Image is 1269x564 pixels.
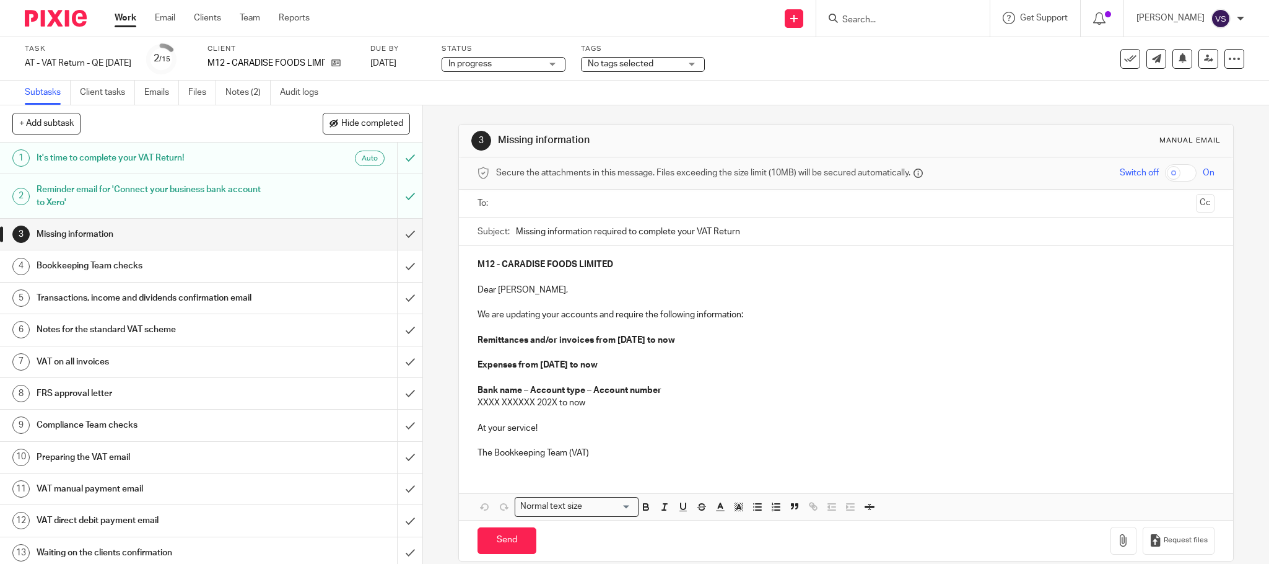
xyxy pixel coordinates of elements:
div: 3 [12,226,30,243]
div: Mark as done [397,346,422,377]
p: XXXX XXXXXX 202X to now [478,397,1214,409]
div: 2 [12,188,30,205]
h1: VAT manual payment email [37,480,269,498]
a: Work [115,12,136,24]
div: 12 [12,512,30,529]
label: Due by [370,44,426,54]
div: Mark as to do [397,174,422,218]
span: Secure the attachments in this message. Files exceeding the size limit (10MB) will be secured aut... [496,167,910,179]
div: 7 [12,353,30,371]
p: M12 - CARADISE FOODS LIMITED [207,57,325,69]
a: Team [240,12,260,24]
div: Mark as done [397,505,422,536]
label: To: [478,197,491,209]
h1: FRS approval letter [37,384,269,403]
strong: M12 - CARADISE FOODS LIMITED [478,260,613,269]
div: 4 [12,258,30,275]
a: Emails [144,81,179,105]
i: Files are stored in Pixie and a secure link is sent to the message recipient. [914,169,923,178]
p: The Bookkeeping Team (VAT) [478,447,1214,459]
div: Mark as done [397,474,422,505]
img: svg%3E [1211,9,1231,29]
span: On [1203,167,1214,179]
span: Normal text size [518,500,585,513]
label: Task [25,44,131,54]
h1: Transactions, income and dividends confirmation email [37,289,269,307]
a: Client tasks [80,81,135,105]
a: Reassign task [1198,49,1218,69]
h1: Missing information [37,225,269,244]
h1: Reminder email for 'Connect your business bank account to Xero' [37,180,269,212]
div: Mark as done [397,250,422,281]
span: Get Support [1020,14,1068,22]
div: 5 [12,289,30,307]
a: Clients [194,12,221,24]
h1: Notes for the standard VAT scheme [37,320,269,339]
a: Send new email to M12 - CARADISE FOODS LIMITED [1146,49,1166,69]
div: Mark as done [397,442,422,473]
strong: Remittances and/or invoices from [DATE] to now [478,336,675,345]
p: Dear [PERSON_NAME], [478,284,1214,296]
div: 1 [12,149,30,167]
div: Manual email [1159,136,1221,146]
div: Mark as done [397,410,422,441]
div: 6 [12,321,30,338]
label: Client [207,44,355,54]
input: Search [841,15,953,26]
label: Tags [581,44,705,54]
span: Hide completed [341,119,403,129]
div: 9 [12,416,30,434]
strong: Bank name – Account type – Account number [478,386,661,395]
a: Files [188,81,216,105]
a: Email [155,12,175,24]
p: [PERSON_NAME] [1136,12,1205,24]
span: No tags selected [588,59,653,68]
button: Snooze task [1172,49,1192,69]
div: Can't undo an automated email [397,143,422,174]
h1: Bookkeeping Team checks [37,257,269,275]
h1: VAT direct debit payment email [37,511,269,530]
div: Mark as done [397,314,422,345]
div: 13 [12,544,30,562]
a: Reports [279,12,310,24]
div: AT - VAT Return - QE 31-08-2025 [25,57,131,69]
div: 11 [12,480,30,498]
p: We are updating your accounts and require the following information: [478,309,1214,321]
label: Status [442,44,565,54]
h1: VAT on all invoices [37,353,269,371]
div: Mark as done [397,378,422,409]
h1: Waiting on the clients confirmation [37,544,269,562]
h1: It's time to complete your VAT Return! [37,149,269,167]
input: Search for option [587,500,631,513]
button: Request files [1143,527,1214,555]
div: 3 [471,131,491,151]
strong: Expenses from [DATE] to now [478,361,598,369]
small: /15 [159,56,170,63]
a: Audit logs [280,81,328,105]
div: Automated emails are sent as soon as the preceding subtask is completed. [355,151,385,166]
i: Open client page [331,58,341,68]
div: AT - VAT Return - QE [DATE] [25,57,131,69]
button: + Add subtask [12,113,81,134]
label: Subject: [478,226,510,238]
div: Mark as done [397,283,422,314]
p: At your service! [478,422,1214,434]
h1: Preparing the VAT email [37,448,269,467]
input: Send [478,527,536,554]
span: In progress [448,59,492,68]
h1: Compliance Team checks [37,416,269,434]
div: 2 [154,51,170,66]
h1: Missing information [498,134,873,147]
div: Search for option [515,497,639,516]
div: Mark as done [397,219,422,250]
a: Notes (2) [225,81,271,105]
div: 8 [12,385,30,402]
a: Subtasks [25,81,71,105]
span: [DATE] [370,59,396,68]
span: Request files [1164,535,1208,545]
img: Pixie [25,10,87,27]
button: Cc [1196,194,1214,213]
span: Switch off [1120,167,1159,179]
div: 10 [12,449,30,466]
